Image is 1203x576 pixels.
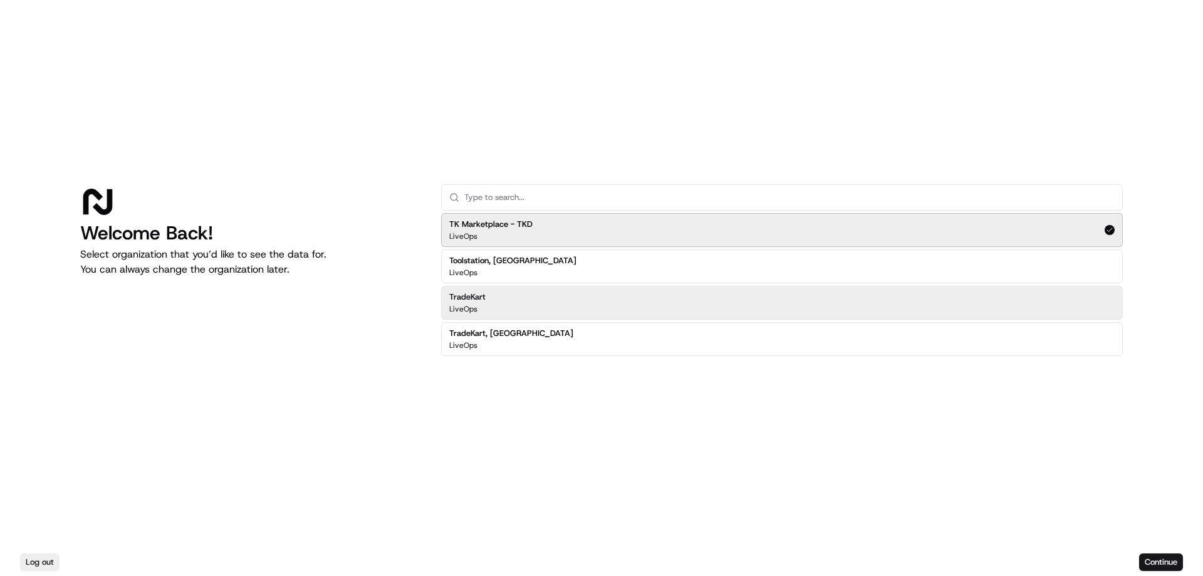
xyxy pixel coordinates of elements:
div: Suggestions [441,211,1123,359]
p: LiveOps [449,268,477,278]
h1: Welcome Back! [80,222,421,244]
p: LiveOps [449,231,477,241]
p: LiveOps [449,304,477,314]
h2: TradeKart [449,291,486,303]
input: Type to search... [464,185,1115,210]
h2: TradeKart, [GEOGRAPHIC_DATA] [449,328,573,339]
p: Select organization that you’d like to see the data for. You can always change the organization l... [80,247,421,277]
button: Log out [20,553,60,571]
p: LiveOps [449,340,477,350]
h2: Toolstation, [GEOGRAPHIC_DATA] [449,255,576,266]
button: Continue [1139,553,1183,571]
h2: TK Marketplace - TKD [449,219,533,230]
